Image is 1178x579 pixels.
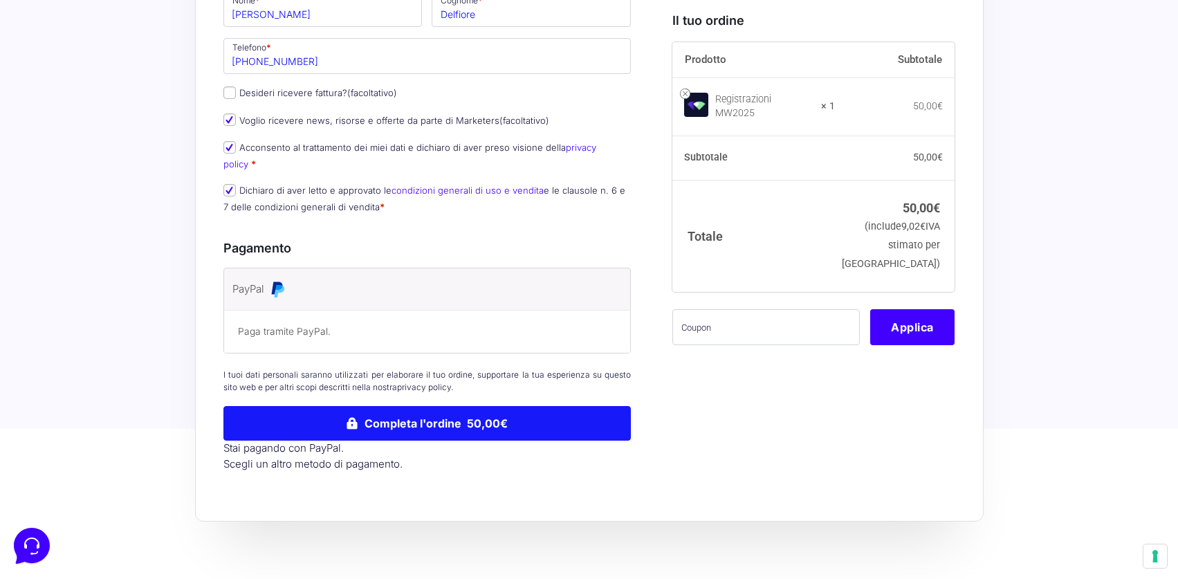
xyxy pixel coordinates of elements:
[672,42,835,77] th: Prodotto
[11,11,232,33] h2: Ciao da Marketers 👋
[672,136,835,180] th: Subtotale
[913,100,943,111] bdi: 50,00
[22,55,118,66] span: Le tue conversazioni
[22,172,108,183] span: Trova una risposta
[223,142,596,169] label: Acconsento al trattamento dei miei dati e dichiaro di aver preso visione della
[22,116,255,144] button: Inizia una conversazione
[213,463,233,476] p: Aiuto
[499,115,549,126] span: (facoltativo)
[120,463,157,476] p: Messaggi
[223,142,596,169] a: privacy policy
[44,77,72,105] img: dark
[22,77,50,105] img: dark
[715,93,812,120] div: Registrazioni MW2025
[672,180,835,291] th: Totale
[223,406,632,441] button: Completa l'ordine 50,00€
[223,141,236,154] input: Acconsento al trattamento dei miei dati e dichiaro di aver preso visione dellaprivacy policy
[96,444,181,476] button: Messaggi
[223,416,632,472] p: Stai pagando con PayPal. .
[901,221,926,232] span: 9,02
[903,200,940,214] bdi: 50,00
[66,77,94,105] img: dark
[821,100,835,113] strong: × 1
[835,42,955,77] th: Subtotale
[1143,544,1167,568] button: Le tue preferenze relative al consenso per le tecnologie di tracciamento
[223,87,397,98] label: Desideri ricevere fattura?
[933,200,940,214] span: €
[147,172,255,183] a: Apri Centro Assistenza
[684,92,708,116] img: Registrazioni MW2025
[11,444,96,476] button: Home
[672,10,955,29] h3: Il tuo ordine
[397,382,451,392] a: privacy policy
[223,86,236,99] input: Desideri ricevere fattura?(facoltativo)
[913,151,943,163] bdi: 50,00
[223,38,632,74] input: Telefono *
[11,525,53,567] iframe: Customerly Messenger Launcher
[223,457,400,470] a: Scegli un altro metodo di pagamento
[870,309,955,344] button: Applica
[842,221,940,270] small: (include IVA stimato per [GEOGRAPHIC_DATA])
[223,184,236,196] input: Dichiaro di aver letto e approvato lecondizioni generali di uso e venditae le clausole n. 6 e 7 d...
[223,369,632,394] p: I tuoi dati personali saranno utilizzati per elaborare il tuo ordine, supportare la tua esperienz...
[232,279,583,300] label: PayPal
[937,100,943,111] span: €
[920,221,926,232] span: €
[42,463,65,476] p: Home
[672,309,860,344] input: Coupon
[937,151,943,163] span: €
[223,239,632,257] h3: Pagamento
[90,125,204,136] span: Inizia una conversazione
[31,201,226,215] input: Cerca un articolo...
[238,324,617,339] p: Paga tramite PayPal.
[223,115,549,126] label: Voglio ricevere news, risorse e offerte da parte di Marketers
[269,281,286,297] img: PayPal
[181,444,266,476] button: Aiuto
[223,185,625,212] label: Dichiaro di aver letto e approvato le e le clausole n. 6 e 7 delle condizioni generali di vendita
[347,87,397,98] span: (facoltativo)
[392,185,544,196] a: condizioni generali di uso e vendita
[223,113,236,126] input: Voglio ricevere news, risorse e offerte da parte di Marketers(facoltativo)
